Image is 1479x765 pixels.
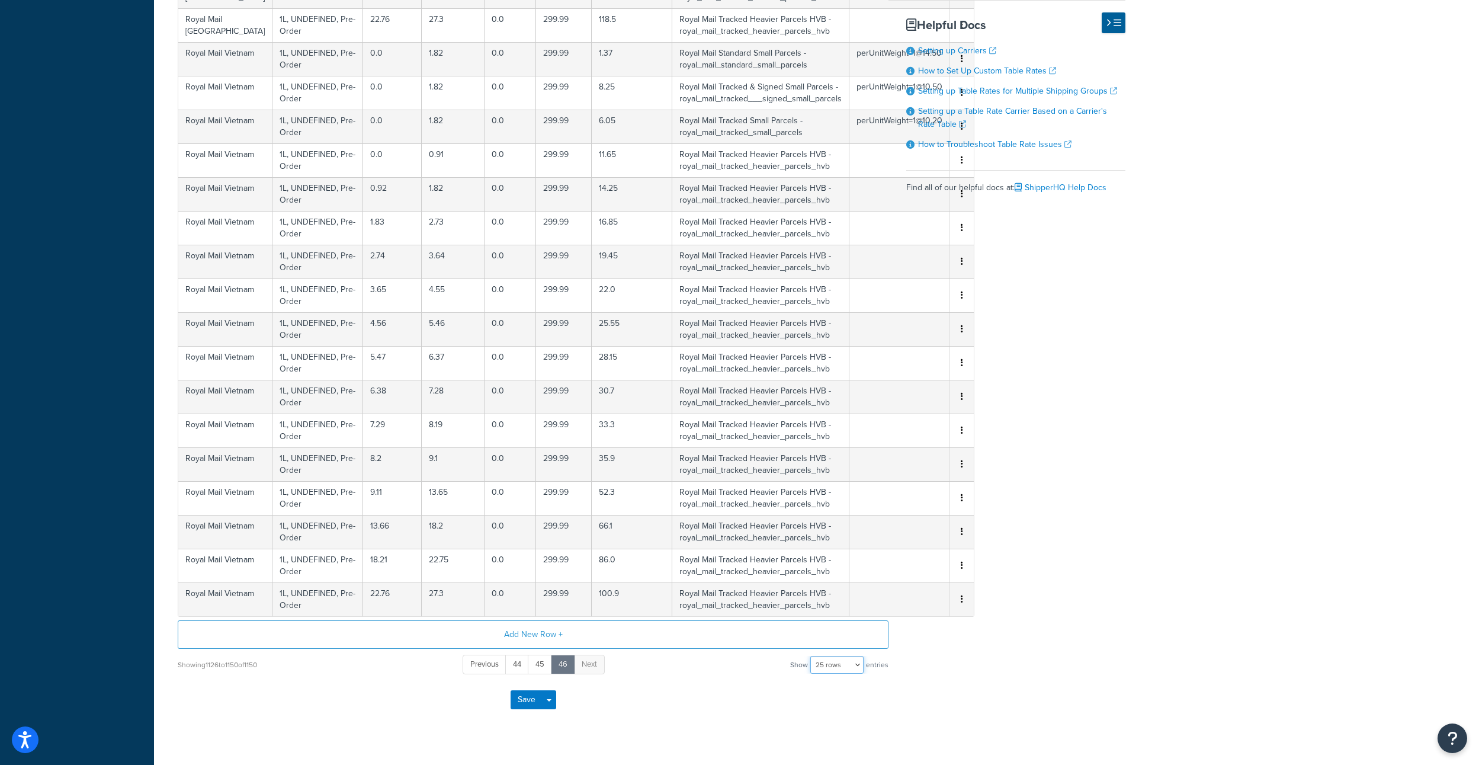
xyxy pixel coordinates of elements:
[363,177,422,211] td: 0.92
[272,177,363,211] td: 1L, UNDEFINED, Pre-Order
[363,481,422,515] td: 9.11
[272,211,363,245] td: 1L, UNDEFINED, Pre-Order
[178,481,272,515] td: Royal Mail Vietnam
[422,346,485,380] td: 6.37
[363,245,422,279] td: 2.74
[485,582,536,616] td: 0.0
[178,447,272,481] td: Royal Mail Vietnam
[918,44,996,57] a: Setting up Carriers
[485,447,536,481] td: 0.0
[505,655,529,674] a: 44
[536,76,592,110] td: 299.99
[422,515,485,549] td: 18.2
[363,42,422,76] td: 0.0
[592,76,672,110] td: 8.25
[485,211,536,245] td: 0.0
[178,110,272,143] td: Royal Mail Vietnam
[536,8,592,42] td: 299.99
[1438,724,1467,753] button: Open Resource Center
[849,42,950,76] td: perUnitWeight=1@14.50
[485,76,536,110] td: 0.0
[485,8,536,42] td: 0.0
[672,515,849,549] td: Royal Mail Tracked Heavier Parcels HVB - royal_mail_tracked_heavier_parcels_hvb
[592,110,672,143] td: 6.05
[511,690,543,709] button: Save
[272,414,363,447] td: 1L, UNDEFINED, Pre-Order
[272,76,363,110] td: 1L, UNDEFINED, Pre-Order
[672,346,849,380] td: Royal Mail Tracked Heavier Parcels HVB - royal_mail_tracked_heavier_parcels_hvb
[178,245,272,279] td: Royal Mail Vietnam
[672,312,849,346] td: Royal Mail Tracked Heavier Parcels HVB - royal_mail_tracked_heavier_parcels_hvb
[536,414,592,447] td: 299.99
[178,380,272,414] td: Royal Mail Vietnam
[849,76,950,110] td: perUnitWeight=1@10.50
[592,515,672,549] td: 66.1
[866,657,888,673] span: entries
[363,549,422,582] td: 18.21
[918,85,1117,97] a: Setting up Table Rates for Multiple Shipping Groups
[178,279,272,312] td: Royal Mail Vietnam
[672,42,849,76] td: Royal Mail Standard Small Parcels - royal_mail_standard_small_parcels
[422,312,485,346] td: 5.46
[422,549,485,582] td: 22.75
[672,245,849,279] td: Royal Mail Tracked Heavier Parcels HVB - royal_mail_tracked_heavier_parcels_hvb
[672,143,849,177] td: Royal Mail Tracked Heavier Parcels HVB - royal_mail_tracked_heavier_parcels_hvb
[422,143,485,177] td: 0.91
[672,8,849,42] td: Royal Mail Tracked Heavier Parcels HVB - royal_mail_tracked_heavier_parcels_hvb
[422,582,485,616] td: 27.3
[272,8,363,42] td: 1L, UNDEFINED, Pre-Order
[536,447,592,481] td: 299.99
[592,549,672,582] td: 86.0
[592,312,672,346] td: 25.55
[592,143,672,177] td: 11.65
[485,481,536,515] td: 0.0
[363,380,422,414] td: 6.38
[363,211,422,245] td: 1.83
[672,380,849,414] td: Royal Mail Tracked Heavier Parcels HVB - royal_mail_tracked_heavier_parcels_hvb
[592,380,672,414] td: 30.7
[536,346,592,380] td: 299.99
[178,582,272,616] td: Royal Mail Vietnam
[1015,181,1106,194] a: ShipperHQ Help Docs
[178,549,272,582] td: Royal Mail Vietnam
[363,76,422,110] td: 0.0
[906,18,1125,31] h3: Helpful Docs
[363,447,422,481] td: 8.2
[178,76,272,110] td: Royal Mail Vietnam
[592,279,672,312] td: 22.0
[918,105,1107,130] a: Setting up a Table Rate Carrier Based on a Carrier's Rate Table
[918,138,1071,151] a: How to Troubleshoot Table Rate Issues
[672,110,849,143] td: Royal Mail Tracked Small Parcels - royal_mail_tracked_small_parcels
[422,76,485,110] td: 1.82
[272,549,363,582] td: 1L, UNDEFINED, Pre-Order
[672,279,849,312] td: Royal Mail Tracked Heavier Parcels HVB - royal_mail_tracked_heavier_parcels_hvb
[422,245,485,279] td: 3.64
[592,211,672,245] td: 16.85
[536,110,592,143] td: 299.99
[422,447,485,481] td: 9.1
[363,279,422,312] td: 3.65
[422,481,485,515] td: 13.65
[536,312,592,346] td: 299.99
[918,65,1056,77] a: How to Set Up Custom Table Rates
[422,110,485,143] td: 1.82
[592,245,672,279] td: 19.45
[1102,12,1125,33] button: Hide Help Docs
[272,346,363,380] td: 1L, UNDEFINED, Pre-Order
[592,481,672,515] td: 52.3
[272,515,363,549] td: 1L, UNDEFINED, Pre-Order
[485,549,536,582] td: 0.0
[363,515,422,549] td: 13.66
[551,655,575,674] a: 46
[363,110,422,143] td: 0.0
[178,42,272,76] td: Royal Mail Vietnam
[363,8,422,42] td: 22.76
[178,312,272,346] td: Royal Mail Vietnam
[592,582,672,616] td: 100.9
[485,515,536,549] td: 0.0
[422,380,485,414] td: 7.28
[363,143,422,177] td: 0.0
[485,110,536,143] td: 0.0
[672,211,849,245] td: Royal Mail Tracked Heavier Parcels HVB - royal_mail_tracked_heavier_parcels_hvb
[672,447,849,481] td: Royal Mail Tracked Heavier Parcels HVB - royal_mail_tracked_heavier_parcels_hvb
